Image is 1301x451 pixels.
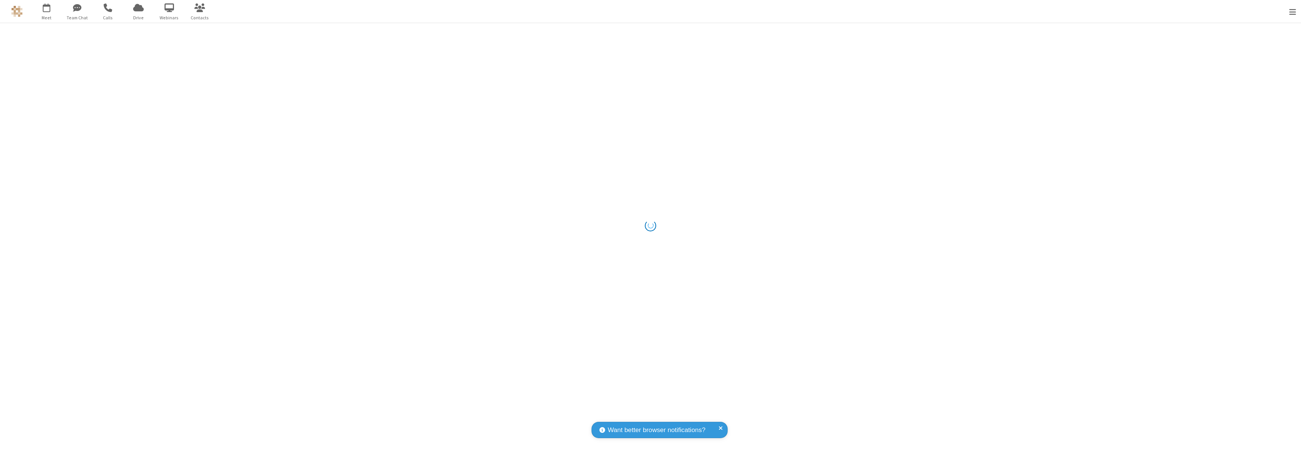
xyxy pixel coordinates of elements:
[33,14,61,21] span: Meet
[11,6,23,17] img: QA Selenium DO NOT DELETE OR CHANGE
[1282,431,1295,446] iframe: Chat
[63,14,92,21] span: Team Chat
[94,14,122,21] span: Calls
[608,425,705,435] span: Want better browser notifications?
[124,14,153,21] span: Drive
[155,14,183,21] span: Webinars
[186,14,214,21] span: Contacts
